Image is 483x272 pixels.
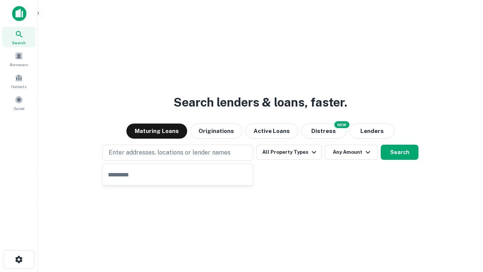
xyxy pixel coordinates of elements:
iframe: Chat Widget [445,212,483,248]
button: Maturing Loans [126,124,187,139]
a: Search [2,27,35,47]
button: Search distressed loans with lien and other non-mortgage details. [301,124,346,139]
a: Contacts [2,71,35,91]
button: Any Amount [325,145,378,160]
button: Enter addresses, locations or lender names [102,145,253,161]
button: All Property Types [256,145,322,160]
span: Saved [14,105,25,111]
h3: Search lenders & loans, faster. [174,93,347,111]
div: NEW [334,121,349,128]
button: Lenders [349,124,395,139]
p: Enter addresses, locations or lender names [109,148,231,157]
button: Originations [190,124,242,139]
img: capitalize-icon.png [12,6,26,21]
span: Search [12,40,26,46]
button: Search [381,145,418,160]
a: Borrowers [2,49,35,69]
span: Contacts [11,83,26,90]
button: Active Loans [245,124,298,139]
a: Saved [2,93,35,113]
span: Borrowers [10,62,28,68]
